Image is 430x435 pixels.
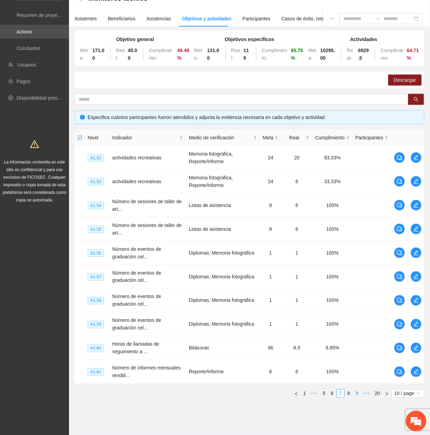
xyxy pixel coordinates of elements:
[411,322,421,327] span: edit
[112,365,180,378] span: Número de informes mensuales rendid...
[112,246,161,259] span: Número de eventos de graduación cel...
[186,336,260,360] td: Bitácoras
[88,297,104,305] span: A1.58
[301,389,309,398] li: 1
[315,134,345,141] span: Cumplimiento
[337,390,344,397] a: 7
[407,48,419,61] strong: 64.71 %
[30,140,39,149] span: warning
[182,15,232,22] div: Objetivos y actividades
[85,130,109,146] th: Nivel
[411,200,422,211] button: edit
[411,176,422,187] button: edit
[385,392,389,396] span: right
[260,289,281,313] td: 1
[328,389,336,398] li: 6
[312,265,353,289] td: 100%
[411,247,422,258] button: edit
[88,321,104,328] span: A1.59
[353,130,391,146] th: Participantes
[260,313,281,336] td: 1
[88,368,104,376] span: A1.61
[186,194,260,217] td: Listas de asistencia
[147,15,171,22] div: Asistencias
[408,94,424,105] button: search
[411,179,421,184] span: edit
[116,48,125,61] span: Real:
[40,92,95,162] span: Estamos en línea.
[345,389,353,398] li: 8
[309,48,316,61] span: Meta:
[113,3,130,20] div: Minimizar ventana de chat en vivo
[324,11,340,27] button: ellipsis
[260,130,281,146] th: Meta
[112,134,178,141] span: Indicador
[411,226,421,232] span: edit
[112,223,182,236] span: Número de sesiones de taller de art...
[411,250,421,256] span: edit
[112,318,161,331] span: Número de eventos de graduación cel...
[358,48,369,61] strong: 6929.5
[320,48,335,61] strong: 10295.00
[291,48,303,61] strong: 65.75 %
[312,313,353,336] td: 100%
[282,15,355,22] div: Casos de éxito, retos y obstáculos
[109,130,186,146] th: Indicador
[394,343,405,354] button: comment
[411,319,422,330] button: edit
[186,130,260,146] th: Medio de verificación
[281,146,312,170] td: 20
[17,29,32,34] a: Activos
[231,48,240,61] span: Real:
[394,295,405,306] button: comment
[186,313,260,336] td: Diplomas, Memoria fotográfica
[262,48,287,61] span: Cumplimiento:
[411,274,421,279] span: edit
[347,48,353,61] span: Real:
[411,271,422,282] button: edit
[88,154,104,162] span: A1.52
[186,265,260,289] td: Diplomas, Memoria fotográfica
[281,265,312,289] td: 1
[281,241,312,265] td: 1
[312,289,353,313] td: 100%
[309,389,320,398] span: •••
[383,389,391,398] li: Next Page
[320,389,328,398] li: 5
[194,48,202,61] span: Meta:
[260,194,281,217] td: 8
[329,16,334,21] span: ellipsis
[284,134,304,141] span: Real
[243,15,271,22] div: Participantes
[116,37,154,42] strong: Objetivo general
[414,97,419,102] span: search
[75,15,97,22] div: Asistentes
[312,130,353,146] th: Cumplimiento
[17,12,90,18] a: Resumen de proyectos aprobados
[312,360,353,384] td: 100%
[411,345,421,351] span: edit
[411,295,422,306] button: edit
[128,48,137,61] strong: 45.00
[383,389,391,398] button: right
[281,289,312,313] td: 1
[375,16,381,21] span: to
[394,224,405,235] button: comment
[260,360,281,384] td: 6
[77,135,82,140] span: check-square
[309,389,320,398] li: Previous 5 Pages
[80,115,85,120] span: info-circle
[292,389,301,398] button: left
[394,319,405,330] button: comment
[411,155,421,160] span: edit
[186,146,260,170] td: Memoria fotográfica, Reporte/Informe
[281,130,312,146] th: Real
[312,241,353,265] td: 100%
[225,37,274,42] strong: Objetivos específicos
[411,369,421,375] span: edit
[320,390,328,397] a: 5
[244,48,249,61] strong: 119
[3,188,131,212] textarea: Escriba su mensaje y pulse “Intro”
[355,134,383,141] span: Participantes
[189,134,252,141] span: Medio de verificación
